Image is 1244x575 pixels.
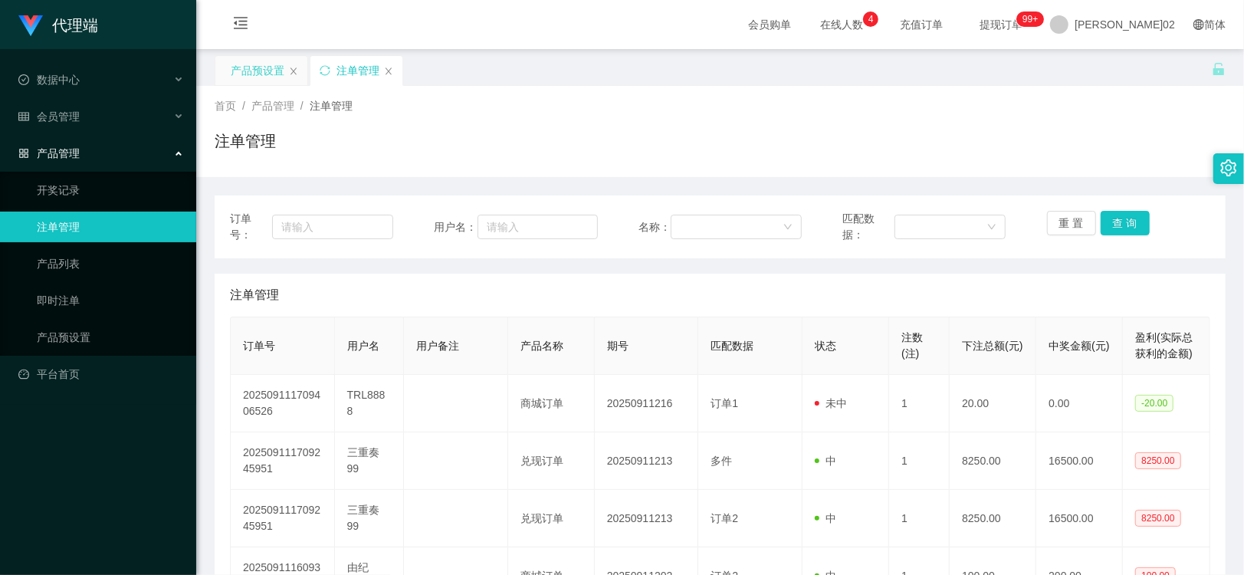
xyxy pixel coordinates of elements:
span: / [300,100,304,112]
span: 注单管理 [310,100,353,112]
sup: 1175 [1016,11,1044,27]
td: 20250911213 [595,432,699,490]
span: 用户名： [434,219,477,235]
i: 图标： 关闭 [289,67,298,76]
span: 下注总额(元) [962,340,1022,352]
i: 图标： 向下 [783,222,793,233]
td: 16500.00 [1036,490,1123,547]
font: 提现订单 [980,18,1022,31]
td: TRL8888 [335,375,404,432]
td: 202509111709406526 [231,375,335,432]
span: 用户名 [347,340,379,352]
td: 202509111709245951 [231,490,335,547]
i: 图标： 同步 [320,65,330,76]
td: 1 [889,490,950,547]
sup: 4 [863,11,878,27]
span: 产品管理 [251,100,294,112]
i: 图标： menu-fold [215,1,267,50]
font: 简体 [1204,18,1226,31]
a: 产品预设置 [37,322,184,353]
span: 中奖金额(元) [1049,340,1109,352]
span: 用户备注 [416,340,459,352]
td: 1 [889,375,950,432]
td: 兑现订单 [508,432,595,490]
td: 8250.00 [950,490,1036,547]
font: 数据中心 [37,74,80,86]
span: / [242,100,245,112]
i: 图标： AppStore-O [18,148,29,159]
font: 未中 [826,397,847,409]
i: 图标： global [1193,19,1204,30]
span: 匹配数据 [711,340,753,352]
td: 20.00 [950,375,1036,432]
td: 商城订单 [508,375,595,432]
td: 16500.00 [1036,432,1123,490]
i: 图标： 向下 [987,222,996,233]
font: 会员管理 [37,110,80,123]
span: 订单2 [711,512,738,524]
a: 图标： 仪表板平台首页 [18,359,184,389]
span: 多件 [711,455,732,467]
a: 开奖记录 [37,175,184,205]
input: 请输入 [272,215,393,239]
span: 订单1 [711,397,738,409]
span: 状态 [815,340,836,352]
a: 代理端 [18,18,98,31]
i: 图标： 关闭 [384,67,393,76]
font: 充值订单 [900,18,943,31]
i: 图标： check-circle-o [18,74,29,85]
font: 中 [826,455,836,467]
td: 0.00 [1036,375,1123,432]
span: 注数(注) [901,331,923,360]
i: 图标： 解锁 [1212,62,1226,76]
td: 兑现订单 [508,490,595,547]
div: 注单管理 [336,56,379,85]
span: 订单号： [230,211,272,243]
td: 8250.00 [950,432,1036,490]
td: 202509111709245951 [231,432,335,490]
h1: 代理端 [52,1,98,50]
span: 产品名称 [520,340,563,352]
td: 1 [889,432,950,490]
h1: 注单管理 [215,130,276,153]
font: 产品管理 [37,147,80,159]
span: 匹配数据： [842,211,894,243]
span: 盈利(实际总获利的金额) [1135,331,1193,360]
span: 期号 [607,340,629,352]
span: 8250.00 [1135,510,1180,527]
span: 8250.00 [1135,452,1180,469]
a: 注单管理 [37,212,184,242]
td: 三重奏99 [335,432,404,490]
td: 20250911216 [595,375,699,432]
i: 图标： table [18,111,29,122]
span: -20.00 [1135,395,1173,412]
span: 订单号 [243,340,275,352]
span: 首页 [215,100,236,112]
img: logo.9652507e.png [18,15,43,37]
button: 查 询 [1101,211,1150,235]
button: 重 置 [1047,211,1096,235]
td: 20250911213 [595,490,699,547]
input: 请输入 [478,215,598,239]
i: 图标： 设置 [1220,159,1237,176]
font: 在线人数 [820,18,863,31]
a: 即时注单 [37,285,184,316]
td: 三重奏99 [335,490,404,547]
span: 注单管理 [230,286,279,304]
a: 产品列表 [37,248,184,279]
span: 名称： [638,219,671,235]
p: 4 [868,11,874,27]
div: 产品预设置 [231,56,284,85]
font: 中 [826,512,836,524]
